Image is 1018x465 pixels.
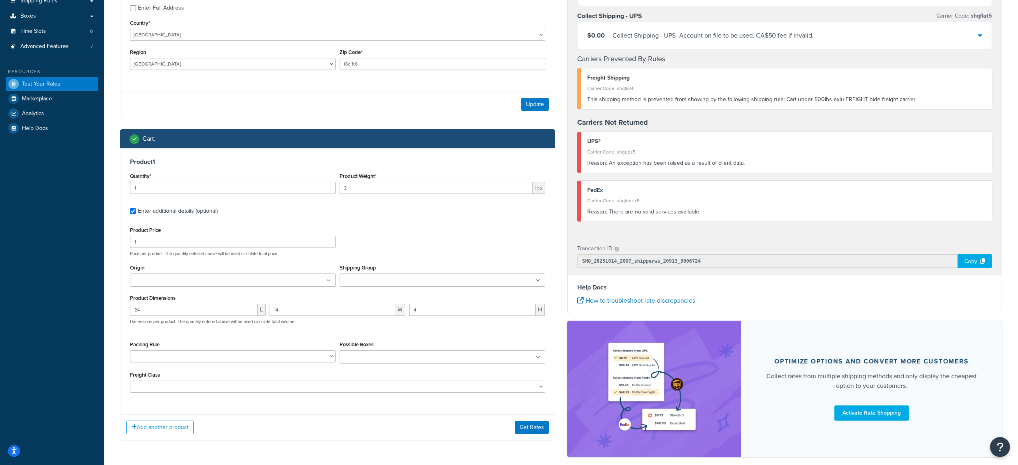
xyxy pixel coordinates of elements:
a: Analytics [6,106,98,121]
label: Packing Rule [130,341,160,347]
a: Marketplace [6,92,98,106]
div: There are no valid services available. [587,206,986,218]
label: Zip Code* [340,49,362,55]
div: Carrier Code: shqflat4 [587,83,986,94]
button: Open Resource Center [990,437,1010,457]
a: Boxes [6,9,98,24]
span: 0 [90,28,93,35]
label: Possible Boxes [340,341,374,347]
input: Enter Full Address [130,5,136,11]
span: L [258,304,266,316]
p: Transaction ID [577,243,612,254]
label: Shipping Group [340,265,376,271]
h2: Cart : [142,135,156,142]
div: An exception has been raised as a result of client data. [587,158,986,169]
button: Update [521,98,549,111]
input: 0.00 [340,182,533,194]
img: feature-image-rateshop-7084cbbcb2e67ef1d54c2e976f0e592697130d5817b016cf7cc7e13314366067.png [604,333,704,445]
a: Time Slots0 [6,24,98,39]
h4: Carriers Prevented By Rules [577,54,992,64]
div: Optimize options and convert more customers [774,357,968,365]
p: Price per product. The quantity entered above will be used calculate total price. [128,251,547,256]
button: Add another product [126,421,194,434]
div: Collect rates from multiple shipping methods and only display the cheapest option to your customers. [760,371,983,391]
li: Time Slots [6,24,98,39]
p: Dimensions per product. The quantity entered above will be used calculate total volume. [128,319,296,324]
p: Carrier Code: [936,10,992,22]
label: Product Weight* [340,173,376,179]
input: 0 [130,182,336,194]
div: Carrier Code: shqfedex5 [587,195,986,206]
span: This shipping method is prevented from showing by the following shipping rule: Cart under 500lbs ... [587,95,916,104]
h4: Help Docs [577,283,992,292]
div: Enter additional details (optional) [138,206,218,217]
label: Region [130,49,146,55]
span: W [395,304,405,316]
span: Help Docs [22,125,48,132]
span: Marketplace [22,96,52,102]
input: Enter additional details (optional) [130,208,136,214]
label: Product Dimensions [130,295,176,301]
span: lbs [533,182,545,194]
span: Time Slots [20,28,46,35]
div: Carrier Code: shqups5 [587,146,986,158]
span: Test Your Rates [22,81,60,88]
span: Boxes [20,13,36,20]
span: Reason: [587,159,607,167]
span: H [536,304,545,316]
div: Resources [6,68,98,75]
div: Collect Shipping - UPS - Account on file to be used. CA$50 fee if invalid. [612,30,814,41]
span: Advanced Features [20,43,69,50]
label: Country* [130,20,150,26]
div: Freight Shipping [587,72,986,84]
h3: Product 1 [130,158,545,166]
a: Activate Rate Shopping [834,405,909,421]
label: Product Price [130,227,161,233]
label: Freight Class [130,372,160,378]
div: FedEx [587,185,986,196]
div: UPS® [587,136,986,147]
strong: Carriers Not Returned [577,117,648,128]
a: Advanced Features7 [6,39,98,54]
span: $0.00 [587,31,605,40]
a: Help Docs [6,121,98,136]
a: Test Your Rates [6,77,98,91]
div: Copy [958,254,992,268]
button: Get Rates [515,421,549,434]
label: Origin [130,265,144,271]
span: Analytics [22,110,44,117]
a: How to troubleshoot rate discrepancies [577,296,695,305]
span: Reason: [587,208,607,216]
span: 7 [90,43,93,50]
span: shqflat5 [969,12,992,20]
div: Enter Full Address [138,2,184,14]
li: Advanced Features [6,39,98,54]
label: Quantity* [130,173,151,179]
h3: Collect Shipping - UPS [577,12,642,20]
